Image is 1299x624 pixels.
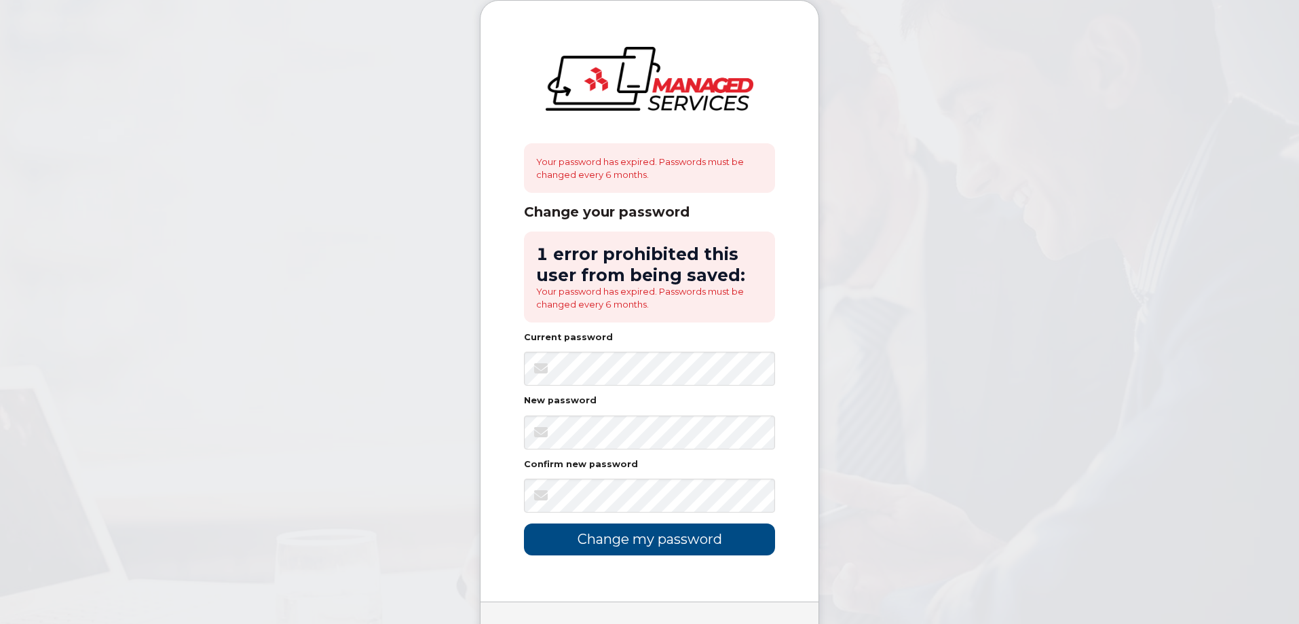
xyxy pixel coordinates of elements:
label: Confirm new password [524,460,638,469]
div: Your password has expired. Passwords must be changed every 6 months. [524,143,775,193]
label: New password [524,397,597,405]
input: Change my password [524,524,775,555]
label: Current password [524,333,613,342]
h2: 1 error prohibited this user from being saved: [536,244,763,285]
img: logo-large.png [546,47,753,111]
li: Your password has expired. Passwords must be changed every 6 months. [536,285,763,310]
div: Change your password [524,204,775,221]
